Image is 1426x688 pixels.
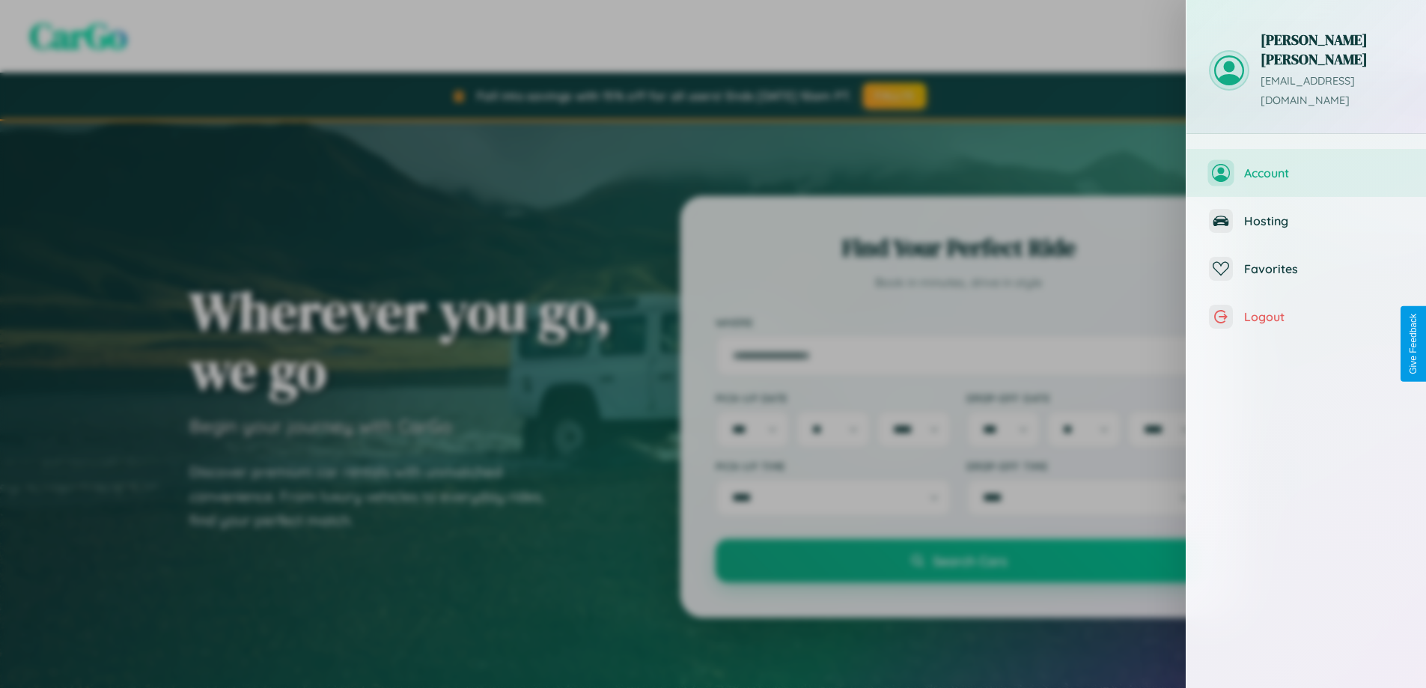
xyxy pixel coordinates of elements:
[1186,149,1426,197] button: Account
[1261,72,1404,111] p: [EMAIL_ADDRESS][DOMAIN_NAME]
[1408,314,1419,374] div: Give Feedback
[1244,261,1404,276] span: Favorites
[1244,309,1404,324] span: Logout
[1186,197,1426,245] button: Hosting
[1186,245,1426,293] button: Favorites
[1244,213,1404,228] span: Hosting
[1186,293,1426,341] button: Logout
[1261,30,1404,69] h3: [PERSON_NAME] [PERSON_NAME]
[1244,165,1404,180] span: Account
